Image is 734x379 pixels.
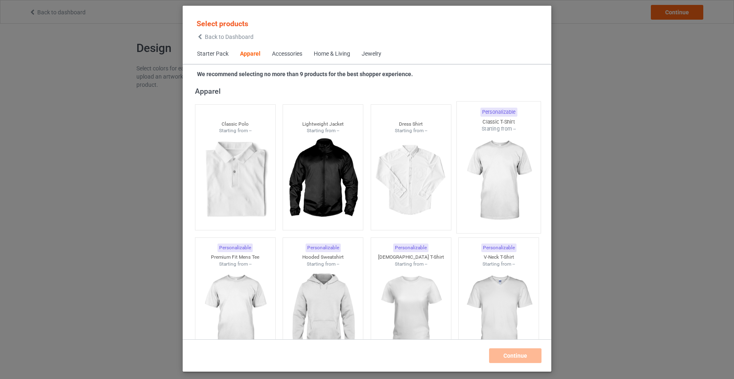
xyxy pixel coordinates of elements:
[195,86,543,96] div: Apparel
[460,133,537,229] img: regular.jpg
[371,261,451,268] div: Starting from --
[191,44,234,64] span: Starter Pack
[286,134,360,226] img: regular.jpg
[481,244,517,252] div: Personalizable
[374,267,448,359] img: regular.jpg
[374,134,448,226] img: regular.jpg
[371,254,451,261] div: [DEMOGRAPHIC_DATA] T-Shirt
[459,254,539,261] div: V-Neck T-Shirt
[205,34,254,40] span: Back to Dashboard
[459,261,539,268] div: Starting from --
[197,71,413,77] strong: We recommend selecting no more than 9 products for the best shopper experience.
[240,50,261,58] div: Apparel
[195,254,275,261] div: Premium Fit Mens Tee
[283,127,363,134] div: Starting from --
[314,50,350,58] div: Home & Living
[283,261,363,268] div: Starting from --
[462,267,535,359] img: regular.jpg
[283,254,363,261] div: Hooded Sweatshirt
[286,267,360,359] img: regular.jpg
[393,244,428,252] div: Personalizable
[217,244,253,252] div: Personalizable
[197,19,248,28] span: Select products
[457,125,541,132] div: Starting from --
[195,261,275,268] div: Starting from --
[306,244,341,252] div: Personalizable
[371,121,451,128] div: Dress Shirt
[480,108,517,117] div: Personalizable
[362,50,381,58] div: Jewelry
[371,127,451,134] div: Starting from --
[283,121,363,128] div: Lightweight Jacket
[199,134,272,226] img: regular.jpg
[195,127,275,134] div: Starting from --
[272,50,302,58] div: Accessories
[199,267,272,359] img: regular.jpg
[457,118,541,125] div: Classic T-Shirt
[195,121,275,128] div: Classic Polo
